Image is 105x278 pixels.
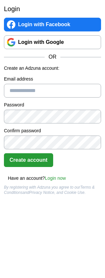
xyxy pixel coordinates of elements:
[4,102,101,108] label: Password
[4,35,101,49] a: Login with Google
[4,127,101,134] label: Confirm password
[4,18,101,31] a: Login with Facebook
[45,53,60,61] span: OR
[29,190,54,195] a: Privacy Notice
[8,171,66,182] div: Have an account?
[4,153,53,167] button: Create account
[4,76,101,83] label: Email address
[4,185,101,195] div: By registering with Adzuna you agree to our and , and Cookie Use.
[45,176,66,181] a: Login now
[4,65,101,72] p: Create an Adzuna account:
[4,4,101,14] h2: Login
